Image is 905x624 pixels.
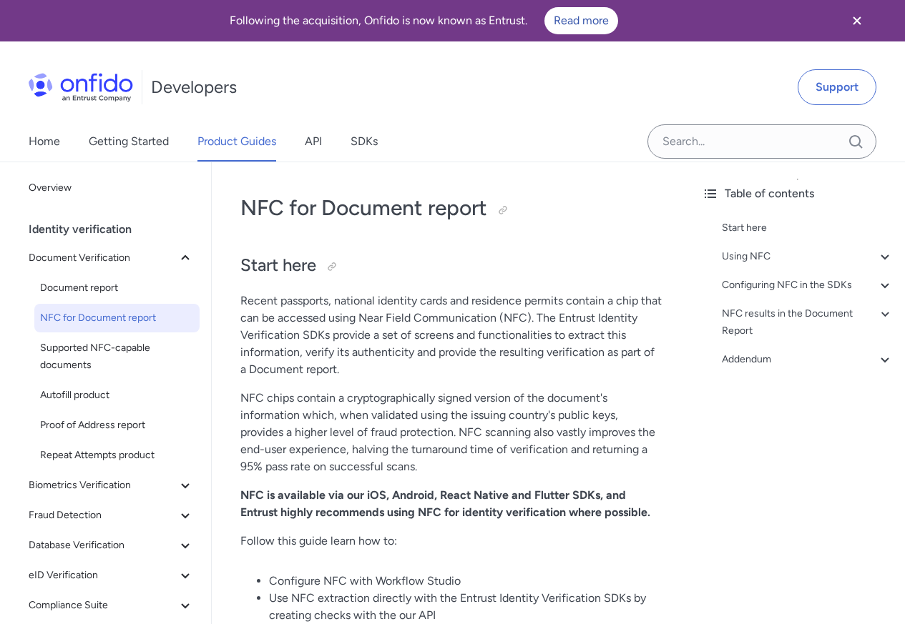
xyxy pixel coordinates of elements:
[34,334,200,380] a: Supported NFC-capable documents
[151,76,237,99] h1: Developers
[23,471,200,500] button: Biometrics Verification
[29,179,194,197] span: Overview
[40,417,194,434] span: Proof of Address report
[29,122,60,162] a: Home
[722,248,894,265] a: Using NFC
[40,309,194,327] span: NFC for Document report
[23,501,200,530] button: Fraud Detection
[40,447,194,464] span: Repeat Attempts product
[240,292,662,378] p: Recent passports, national identity cards and residence permits contain a chip that can be access...
[29,507,177,524] span: Fraud Detection
[240,488,650,519] strong: NFC is available via our iOS, Android, React Native and Flutter SDKs, and Entrust highly recommen...
[29,477,177,494] span: Biometrics Verification
[40,279,194,297] span: Document report
[722,305,894,340] a: NFC results in the Document Report
[29,73,133,101] img: Onfido Logo
[34,411,200,440] a: Proof of Address report
[240,194,662,222] h1: NFC for Document report
[23,531,200,560] button: Database Verification
[722,277,894,294] a: Configuring NFC in the SDKs
[40,340,194,374] span: Supported NFC-capable documents
[269,590,662,624] li: Use NFC extraction directly with the Entrust Identity Verification SDKs by creating checks with t...
[23,591,200,620] button: Compliance Suite
[722,351,894,368] a: Addendum
[702,185,894,202] div: Table of contents
[29,567,177,584] span: eID Verification
[23,244,200,272] button: Document Verification
[351,122,378,162] a: SDKs
[29,249,177,267] span: Document Verification
[34,274,200,302] a: Document report
[40,387,194,404] span: Autofill product
[34,381,200,410] a: Autofill product
[17,7,831,34] div: Following the acquisition, Onfido is now known as Entrust.
[29,215,205,244] div: Identity verification
[544,7,618,34] a: Read more
[240,390,662,475] p: NFC chips contain a cryptographically signed version of the document's information which, when va...
[798,69,876,105] a: Support
[722,219,894,237] a: Start here
[197,122,276,162] a: Product Guides
[647,124,876,159] input: Onfido search input field
[240,254,662,278] h2: Start here
[305,122,322,162] a: API
[23,561,200,590] button: eID Verification
[848,12,866,29] svg: Close banner
[29,597,177,614] span: Compliance Suite
[34,441,200,470] a: Repeat Attempts product
[269,573,662,590] li: Configure NFC with Workflow Studio
[831,3,884,39] button: Close banner
[29,537,177,554] span: Database Verification
[34,304,200,332] a: NFC for Document report
[23,174,200,202] a: Overview
[89,122,169,162] a: Getting Started
[240,533,662,550] p: Follow this guide learn how to:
